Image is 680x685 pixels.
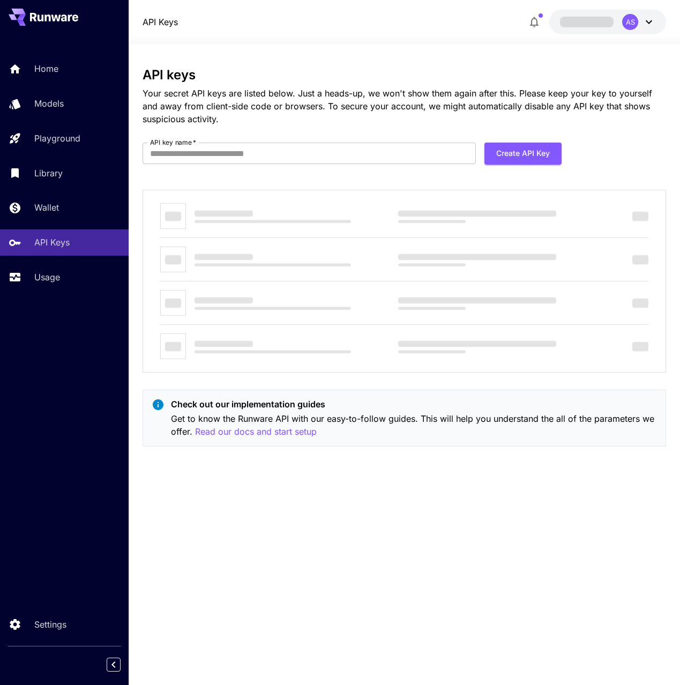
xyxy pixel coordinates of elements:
[34,132,80,145] p: Playground
[34,97,64,110] p: Models
[171,412,657,438] p: Get to know the Runware API with our easy-to-follow guides. This will help you understand the all...
[34,167,63,180] p: Library
[143,16,178,28] a: API Keys
[34,618,66,631] p: Settings
[143,68,667,83] h3: API keys
[622,14,638,30] div: AS
[107,658,121,672] button: Collapse sidebar
[34,62,58,75] p: Home
[34,236,70,249] p: API Keys
[143,16,178,28] nav: breadcrumb
[115,655,129,674] div: Collapse sidebar
[150,138,196,147] label: API key name
[34,271,60,284] p: Usage
[195,425,317,438] button: Read our docs and start setup
[549,10,666,34] button: AS
[143,87,667,125] p: Your secret API keys are listed below. Just a heads-up, we won't show them again after this. Plea...
[171,398,657,411] p: Check out our implementation guides
[484,143,562,165] button: Create API Key
[34,201,59,214] p: Wallet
